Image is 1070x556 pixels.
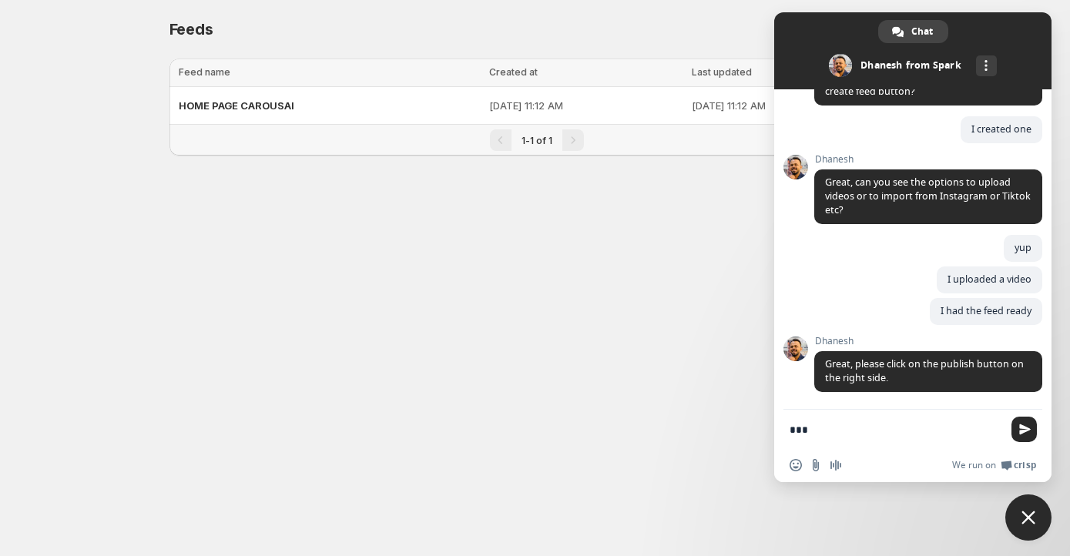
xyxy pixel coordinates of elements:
[179,66,230,78] span: Feed name
[169,124,901,156] nav: Pagination
[814,154,1042,165] span: Dhanesh
[489,66,538,78] span: Created at
[948,273,1031,286] span: I uploaded a video
[1011,417,1037,442] span: Send
[952,459,1036,471] a: We run onCrisp
[790,423,1002,437] textarea: Compose your message...
[692,66,752,78] span: Last updated
[911,20,933,43] span: Chat
[952,459,996,471] span: We run on
[1005,494,1052,541] div: Close chat
[825,357,1024,384] span: Great, please click on the publish button on the right side.
[692,98,892,113] p: [DATE] 11:12 AM
[971,122,1031,136] span: I created one
[1014,459,1036,471] span: Crisp
[169,20,213,39] span: Feeds
[941,304,1031,317] span: I had the feed ready
[179,99,294,112] span: HOME PAGE CAROUSAl
[790,459,802,471] span: Insert an emoji
[810,459,822,471] span: Send a file
[814,336,1042,347] span: Dhanesh
[825,176,1031,216] span: Great, can you see the options to upload videos or to import from Instagram or Tiktok etc?
[878,20,948,43] div: Chat
[976,55,997,76] div: More channels
[522,135,552,146] span: 1-1 of 1
[830,459,842,471] span: Audio message
[489,98,683,113] p: [DATE] 11:12 AM
[1015,241,1031,254] span: yup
